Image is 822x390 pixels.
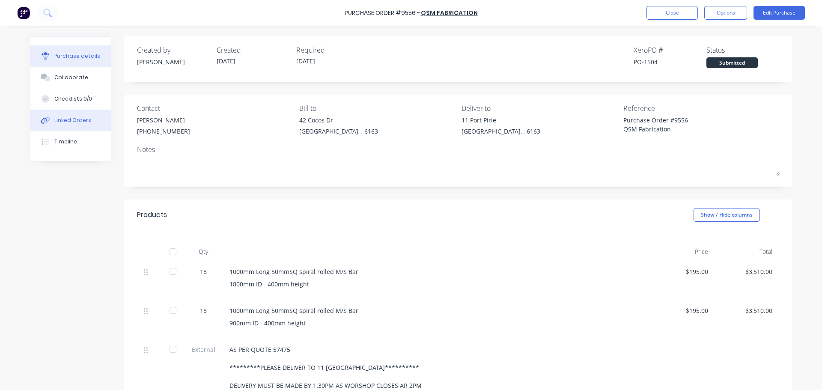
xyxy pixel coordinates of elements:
[191,306,216,315] div: 18
[137,210,167,220] div: Products
[706,45,779,55] div: Status
[191,345,216,354] span: External
[462,103,617,113] div: Deliver to
[30,131,111,152] button: Timeline
[299,127,378,136] div: [GEOGRAPHIC_DATA], , 6163
[184,243,223,260] div: Qty
[229,306,644,315] div: 1000mm Long 50mmSQ spiral rolled M/S Bar
[54,74,88,81] div: Collaborate
[30,88,111,110] button: Checklists 0/0
[658,267,708,276] div: $195.00
[623,116,730,135] textarea: Purchase Order #9556 - QSM Fabrication
[137,57,210,66] div: [PERSON_NAME]
[706,57,758,68] div: Submitted
[54,52,100,60] div: Purchase details
[229,267,644,276] div: 1000mm Long 50mmSQ spiral rolled M/S Bar
[54,116,91,124] div: Linked Orders
[462,127,540,136] div: [GEOGRAPHIC_DATA], , 6163
[296,45,369,55] div: Required
[137,116,190,125] div: [PERSON_NAME]
[30,45,111,67] button: Purchase details
[137,144,779,155] div: Notes
[651,243,715,260] div: Price
[191,267,216,276] div: 18
[623,103,779,113] div: Reference
[646,6,698,20] button: Close
[704,6,747,20] button: Options
[634,45,706,55] div: Xero PO #
[229,319,644,327] div: 900mm ID - 400mm height
[694,208,760,222] button: Show / Hide columns
[715,243,779,260] div: Total
[217,45,289,55] div: Created
[137,45,210,55] div: Created by
[30,110,111,131] button: Linked Orders
[421,9,478,17] a: QSM Fabrication
[299,103,455,113] div: Bill to
[17,6,30,19] img: Factory
[229,280,644,289] div: 1800mm ID - 400mm height
[345,9,420,18] div: Purchase Order #9556 -
[722,267,772,276] div: $3,510.00
[54,138,77,146] div: Timeline
[722,306,772,315] div: $3,510.00
[634,57,706,66] div: PO-1504
[30,67,111,88] button: Collaborate
[658,306,708,315] div: $195.00
[299,116,378,125] div: 42 Cocos Dr
[137,127,190,136] div: [PHONE_NUMBER]
[462,116,540,125] div: 11 Port Pirie
[137,103,293,113] div: Contact
[753,6,805,20] button: Edit Purchase
[54,95,92,103] div: Checklists 0/0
